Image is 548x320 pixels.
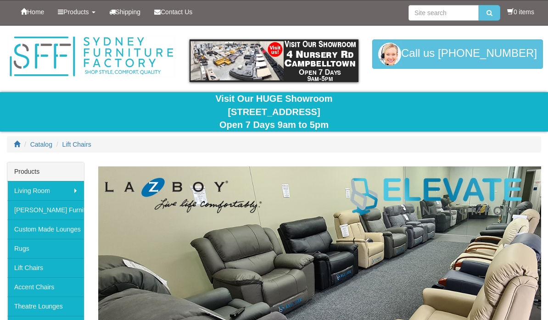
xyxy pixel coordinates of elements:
[7,277,84,297] a: Accent Chairs
[190,39,358,82] img: showroom.gif
[51,0,102,23] a: Products
[7,239,84,258] a: Rugs
[116,8,141,16] span: Shipping
[7,200,84,220] a: [PERSON_NAME] Furniture
[7,162,84,181] div: Products
[14,0,51,23] a: Home
[62,141,91,148] a: Lift Chairs
[7,35,176,78] img: Sydney Furniture Factory
[507,7,534,17] li: 0 items
[102,0,148,23] a: Shipping
[27,8,44,16] span: Home
[7,258,84,277] a: Lift Chairs
[63,8,89,16] span: Products
[7,181,84,200] a: Living Room
[147,0,199,23] a: Contact Us
[7,297,84,316] a: Theatre Lounges
[7,220,84,239] a: Custom Made Lounges
[161,8,192,16] span: Contact Us
[7,92,541,132] div: Visit Our HUGE Showroom [STREET_ADDRESS] Open 7 Days 9am to 5pm
[408,5,479,21] input: Site search
[30,141,52,148] a: Catalog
